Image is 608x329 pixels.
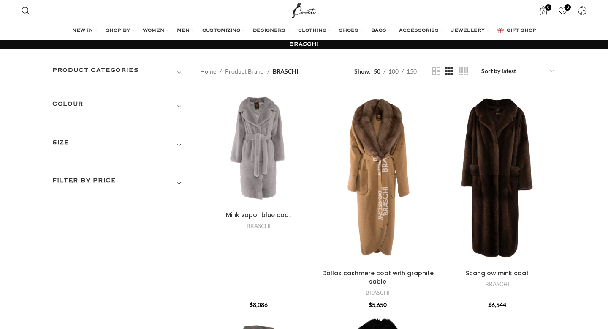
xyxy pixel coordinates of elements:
[226,211,291,219] a: Mink vapor blue coat
[298,22,331,39] a: CLOTHING
[399,22,443,39] a: ACCESSORIES
[451,22,489,39] a: JEWELLERY
[371,22,391,39] a: BAGS
[451,27,485,34] span: JEWELLERY
[177,22,194,39] a: MEN
[202,22,244,39] a: CUSTOMIZING
[466,269,529,277] a: Scanglow mink coat
[339,22,363,39] a: SHOES
[371,27,386,34] span: BAGS
[250,301,268,308] bdi: 8,086
[143,27,164,34] span: WOMEN
[497,22,536,39] a: GIFT SHOP
[497,28,504,33] img: GiftBag
[52,99,187,114] h3: COLOUR
[554,2,571,19] a: 0
[52,138,187,152] h3: SIZE
[399,27,439,34] span: ACCESSORIES
[488,301,491,308] span: $
[106,27,130,34] span: SHOP BY
[485,280,509,288] a: BRASCHI
[320,90,437,266] a: Dallas cashmere coat with graphite sable
[17,22,591,39] div: Main navigation
[143,22,168,39] a: WOMEN
[554,2,571,19] div: My Wishlist
[253,27,285,34] span: DESIGNERS
[298,27,326,34] span: CLOTHING
[177,27,190,34] span: MEN
[290,6,318,14] a: Site logo
[17,2,34,19] a: Search
[488,301,506,308] bdi: 6,544
[339,27,358,34] span: SHOES
[250,301,253,308] span: $
[545,4,551,11] span: 0
[322,269,434,286] a: Dallas cashmere coat with graphite sable
[247,222,271,230] a: BRASCHI
[72,22,97,39] a: NEW IN
[52,66,187,80] h3: Product categories
[369,301,372,308] span: $
[366,289,390,297] a: BRASCHI
[202,27,240,34] span: CUSTOMIZING
[369,301,387,308] bdi: 5,650
[565,4,571,11] span: 0
[535,2,552,19] a: 0
[72,27,93,34] span: NEW IN
[52,176,187,190] h3: Filter by price
[200,90,317,207] a: Mink vapor blue coat
[253,22,290,39] a: DESIGNERS
[106,22,134,39] a: SHOP BY
[439,90,556,266] a: Scanglow mink coat
[507,27,536,34] span: GIFT SHOP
